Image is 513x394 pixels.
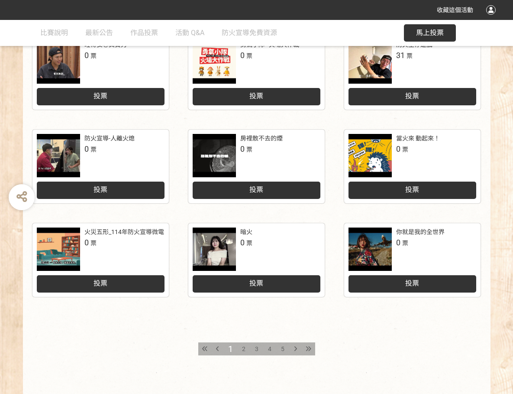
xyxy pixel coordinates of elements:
[130,20,158,46] a: 作品投票
[94,186,107,194] span: 投票
[249,92,263,100] span: 投票
[437,7,473,13] span: 收藏這個活動
[130,29,158,37] span: 作品投票
[405,279,419,287] span: 投票
[240,238,245,247] span: 0
[85,20,113,46] a: 最新公告
[40,20,68,46] a: 比賽說明
[240,228,252,237] div: 暗火
[281,345,284,352] span: 5
[175,20,204,46] a: 活動 Q&A
[84,144,89,153] span: 0
[246,240,252,247] span: 票
[32,36,169,110] a: 睡得安心真實力0票投票
[396,51,405,60] span: 31
[396,238,400,247] span: 0
[175,29,204,37] span: 活動 Q&A
[255,345,258,352] span: 3
[90,146,97,153] span: 票
[32,223,169,297] a: 火災五形_114年防火宣導微電影徵選競賽0票投票
[246,52,252,59] span: 票
[240,144,245,153] span: 0
[402,146,408,153] span: 票
[188,223,325,297] a: 暗火0票投票
[416,29,444,37] span: 馬上投票
[228,344,233,354] span: 1
[84,238,89,247] span: 0
[32,130,169,203] a: 防火宣導-人離火熄0票投票
[90,240,97,247] span: 票
[40,29,68,37] span: 比賽說明
[240,51,245,60] span: 0
[84,134,135,143] div: 防火宣導-人離火熄
[222,29,277,37] span: 防火宣導免費資源
[405,92,419,100] span: 投票
[405,186,419,194] span: 投票
[94,279,107,287] span: 投票
[84,228,194,237] div: 火災五形_114年防火宣導微電影徵選競賽
[404,24,456,42] button: 馬上投票
[246,146,252,153] span: 票
[402,240,408,247] span: 票
[407,52,413,59] span: 票
[85,29,113,37] span: 最新公告
[396,134,440,143] div: 當火來 動起來！
[188,36,325,110] a: 勇氣小隊 · 火場大作戰0票投票
[242,345,245,352] span: 2
[249,186,263,194] span: 投票
[268,345,271,352] span: 4
[396,228,445,237] div: 你就是我的全世界
[90,52,97,59] span: 票
[84,51,89,60] span: 0
[344,223,481,297] a: 你就是我的全世界0票投票
[249,279,263,287] span: 投票
[344,130,481,203] a: 當火來 動起來！0票投票
[240,134,283,143] div: 房裡散不去的煙
[396,144,400,153] span: 0
[344,36,481,110] a: 防火生存遊戲31票投票
[222,20,277,46] a: 防火宣導免費資源
[188,130,325,203] a: 房裡散不去的煙0票投票
[94,92,107,100] span: 投票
